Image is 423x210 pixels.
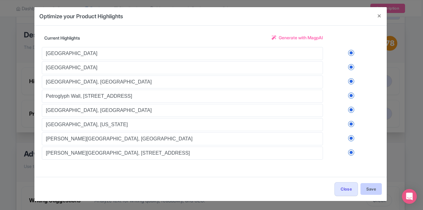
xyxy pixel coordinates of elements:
button: Save [360,183,382,195]
span: Generate with MagpAI [279,34,323,41]
button: Close [372,7,387,25]
span: Current Highlights [44,35,80,41]
div: Open Intercom Messenger [402,189,417,204]
h4: Optimize your Product Highlights [39,12,123,20]
a: Generate with MagpAI [272,34,323,46]
button: Close [334,182,358,196]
